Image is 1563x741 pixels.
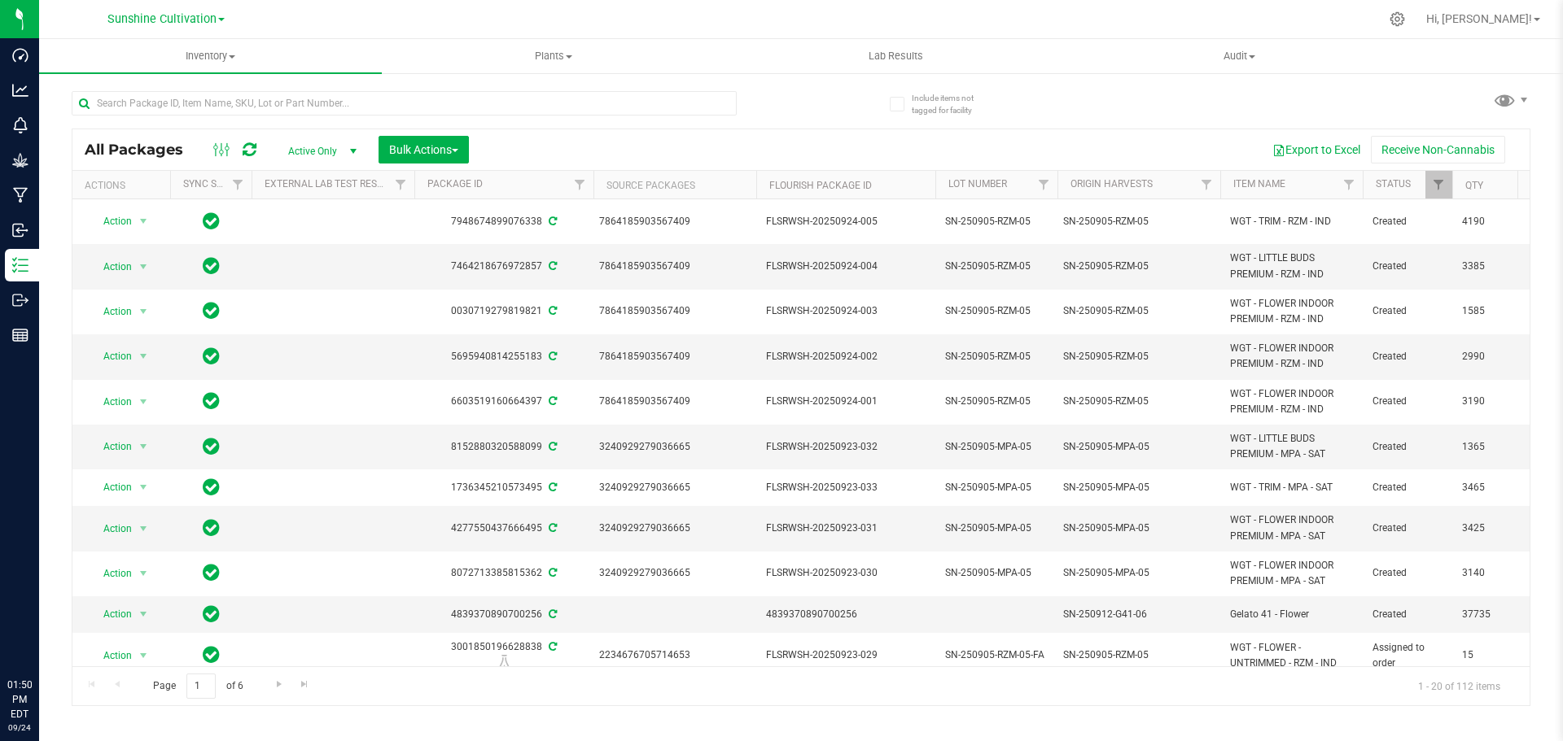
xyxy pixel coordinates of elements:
[379,136,469,163] button: Bulk Actions
[412,607,596,622] div: 4839370890700256
[599,439,751,455] div: Value 1: 3240929279036665
[948,178,1007,190] a: Lot Number
[599,259,751,274] div: Value 1: 7864185903567409
[1373,303,1443,319] span: Created
[134,255,154,278] span: select
[546,441,557,452] span: Sync from Compliance System
[387,171,414,198] a: Filter
[203,561,220,584] span: In Sync
[593,171,756,199] th: Source Packages
[546,641,557,652] span: Sync from Compliance System
[1031,171,1057,198] a: Filter
[1373,439,1443,455] span: Created
[766,259,926,274] span: FLSRWSH-20250924-004
[134,345,154,368] span: select
[945,214,1048,229] span: SN-250905-RZM-05
[546,216,557,227] span: Sync from Compliance System
[546,608,557,620] span: Sync from Compliance System
[1063,303,1215,319] div: Value 1: SN-250905-RZM-05
[546,351,557,362] span: Sync from Compliance System
[48,608,68,628] iframe: Resource center unread badge
[766,349,926,364] span: FLSRWSH-20250924-002
[203,517,220,539] span: In Sync
[1230,480,1353,495] span: WGT - TRIM - MPA - SAT
[203,255,220,277] span: In Sync
[546,522,557,534] span: Sync from Compliance System
[1230,431,1353,462] span: WGT - LITTLE BUDS PREMIUM - MPA - SAT
[599,214,751,229] div: Value 1: 7864185903567409
[12,222,28,238] inline-svg: Inbound
[89,644,133,667] span: Action
[945,521,1048,536] span: SN-250905-MPA-05
[1465,180,1483,191] a: Qty
[945,394,1048,409] span: SN-250905-RZM-05
[265,178,392,190] a: External Lab Test Result
[1233,178,1285,190] a: Item Name
[89,255,133,278] span: Action
[1230,386,1353,417] span: WGT - FLOWER INDOOR PREMIUM - RZM - IND
[134,476,154,499] span: select
[766,521,926,536] span: FLSRWSH-20250923-031
[183,178,246,190] a: Sync Status
[1373,214,1443,229] span: Created
[12,257,28,273] inline-svg: Inventory
[412,303,596,319] div: 0030719279819821
[427,178,483,190] a: Package ID
[382,39,725,73] a: Plants
[16,611,65,660] iframe: Resource center
[412,214,596,229] div: 7948674899076338
[1063,480,1215,495] div: Value 1: SN-250905-MPA-05
[1063,439,1215,455] div: Value 1: SN-250905-MPA-05
[1373,394,1443,409] span: Created
[1063,607,1215,622] div: Value 1: SN-250912-G41-06
[1373,640,1443,671] span: Assigned to order
[412,655,596,671] div: R&D Lab Sample
[1462,349,1524,364] span: 2990
[12,47,28,63] inline-svg: Dashboard
[1405,673,1513,698] span: 1 - 20 of 112 items
[134,644,154,667] span: select
[1230,341,1353,372] span: WGT - FLOWER INDOOR PREMIUM - RZM - IND
[1070,178,1153,190] a: Origin Harvests
[134,210,154,233] span: select
[1063,349,1215,364] div: Value 1: SN-250905-RZM-05
[1063,214,1215,229] div: Value 1: SN-250905-RZM-05
[945,439,1048,455] span: SN-250905-MPA-05
[847,49,945,63] span: Lab Results
[1230,214,1353,229] span: WGT - TRIM - RZM - IND
[599,647,751,663] div: Value 1: 2234676705714653
[1230,251,1353,281] span: WGT - LITTLE BUDS PREMIUM - RZM - IND
[1462,439,1524,455] span: 1365
[1336,171,1363,198] a: Filter
[1462,259,1524,274] span: 3385
[412,639,596,671] div: 3001850196628838
[1425,171,1452,198] a: Filter
[546,567,557,578] span: Sync from Compliance System
[89,562,133,585] span: Action
[1069,49,1410,63] span: Audit
[1063,565,1215,581] div: Value 1: SN-250905-MPA-05
[1230,640,1353,671] span: WGT - FLOWER - UNTRIMMED - RZM - IND
[1230,296,1353,327] span: WGT - FLOWER INDOOR PREMIUM - RZM - IND
[134,517,154,540] span: select
[203,299,220,322] span: In Sync
[203,476,220,499] span: In Sync
[546,395,557,407] span: Sync from Compliance System
[945,349,1048,364] span: SN-250905-RZM-05
[1063,394,1215,409] div: Value 1: SN-250905-RZM-05
[1373,607,1443,622] span: Created
[412,565,596,581] div: 8072713385815362
[89,390,133,413] span: Action
[766,394,926,409] span: FLSRWSH-20250924-001
[599,349,751,364] div: Value 1: 7864185903567409
[412,259,596,274] div: 7464218676972857
[1462,480,1524,495] span: 3465
[39,49,382,63] span: Inventory
[599,565,751,581] div: Value 1: 3240929279036665
[72,91,737,116] input: Search Package ID, Item Name, SKU, Lot or Part Number...
[1373,565,1443,581] span: Created
[89,300,133,323] span: Action
[134,603,154,625] span: select
[1426,12,1532,25] span: Hi, [PERSON_NAME]!
[1373,521,1443,536] span: Created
